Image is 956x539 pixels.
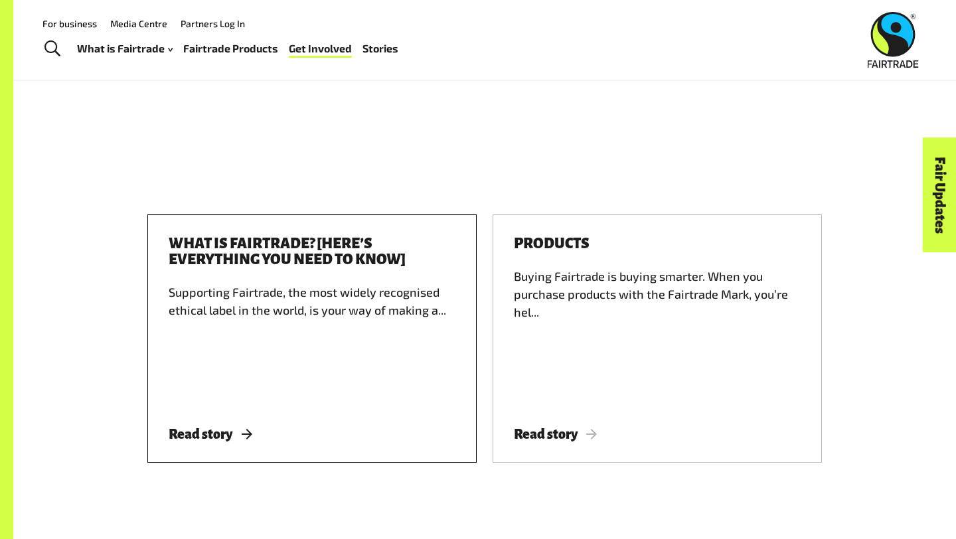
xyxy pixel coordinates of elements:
[110,18,167,29] a: Media Centre
[868,12,919,68] img: Fairtrade Australia New Zealand logo
[493,214,822,463] a: Products Buying Fairtrade is buying smarter. When you purchase products with the Fairtrade Mark, ...
[183,39,278,58] a: Fairtrade Products
[169,236,455,268] h3: What is Fairtrade? [Here’s everything you need to know]
[514,236,590,252] h3: Products
[514,427,597,441] span: Read story
[362,39,398,58] a: Stories
[77,39,173,58] a: What is Fairtrade
[42,18,97,29] a: For business
[147,214,477,463] a: What is Fairtrade? [Here’s everything you need to know] Supporting Fairtrade, the most widely rec...
[181,18,245,29] a: Partners Log In
[289,39,352,58] a: Get Involved
[514,268,801,403] div: Buying Fairtrade is buying smarter. When you purchase products with the Fairtrade Mark, you’re he...
[36,33,68,66] a: Toggle Search
[169,427,252,441] span: Read story
[169,283,455,403] div: Supporting Fairtrade, the most widely recognised ethical label in the world, is your way of makin...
